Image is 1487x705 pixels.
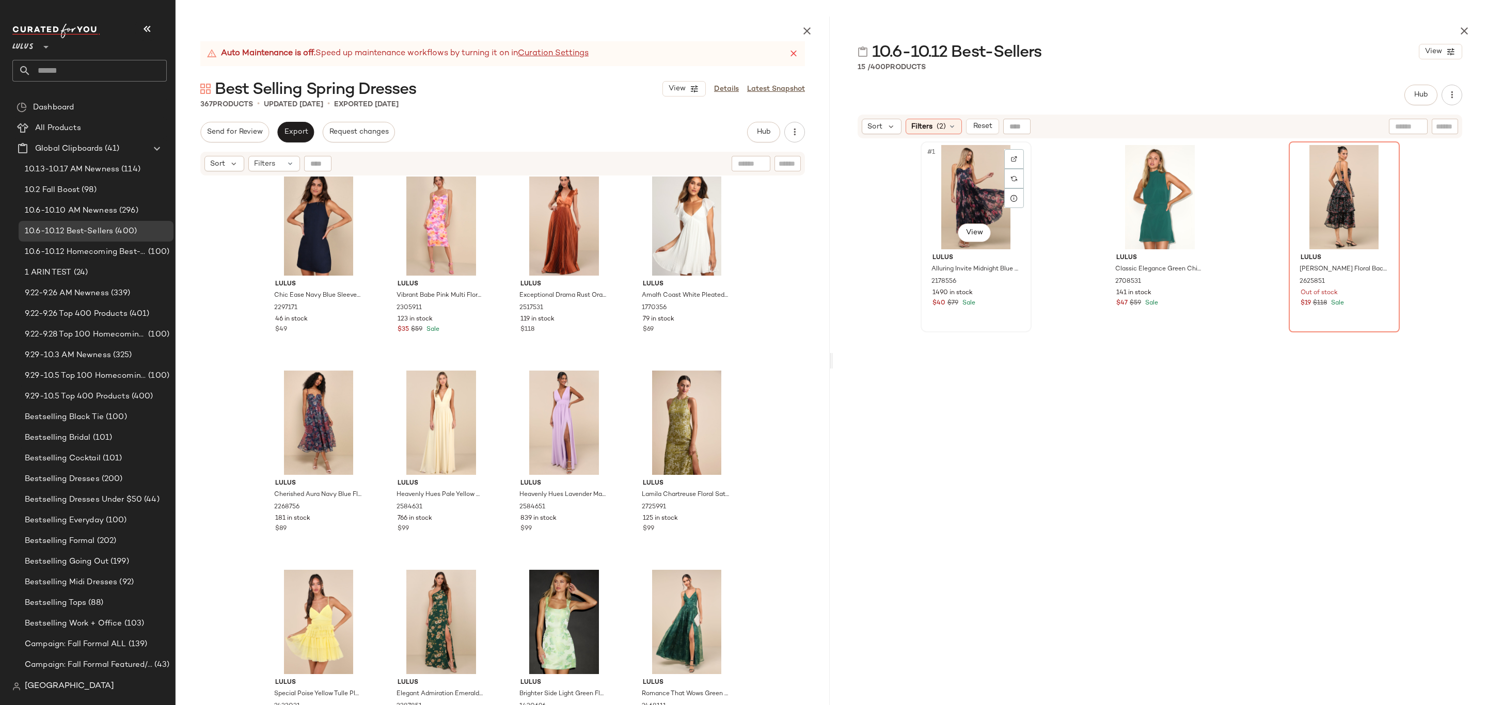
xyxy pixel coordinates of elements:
[25,370,146,382] span: 9.29-10.5 Top 100 Homecoming Products
[25,226,113,237] span: 10.6-10.12 Best-Sellers
[932,289,973,298] span: 1490 in stock
[1414,91,1428,99] span: Hub
[25,556,108,568] span: Bestselling Going Out
[1011,156,1017,162] img: svg%3e
[329,128,389,136] span: Request changes
[113,226,137,237] span: (400)
[275,514,310,523] span: 181 in stock
[264,99,323,110] p: updated [DATE]
[519,503,545,512] span: 2584651
[25,184,80,196] span: 10.2 Fall Boost
[109,287,131,299] span: (339)
[207,47,589,60] div: Speed up maintenance workflows by turning it on in
[643,678,730,687] span: Lulus
[275,325,287,334] span: $49
[25,349,111,361] span: 9.29-10.3 AM Newness
[104,411,127,423] span: (100)
[519,303,543,313] span: 2517531
[130,391,153,403] span: (400)
[25,618,122,630] span: Bestselling Work + Office
[1300,265,1387,274] span: [PERSON_NAME] Floral Backless Tiered Midi Dress
[25,494,142,506] span: Bestselling Dresses Under $50
[398,514,432,523] span: 766 in stock
[267,570,371,674] img: 11791761_2432031.jpg
[146,329,169,341] span: (100)
[200,122,269,142] button: Send for Review
[958,223,991,242] button: View
[274,303,297,313] span: 2297171
[398,524,409,534] span: $99
[274,291,361,300] span: Chic Ease Navy Blue Sleeveless Mini Dress
[1116,289,1151,298] span: 141 in stock
[126,638,148,650] span: (139)
[518,47,589,60] a: Curation Settings
[512,371,616,475] img: 12472861_2584651.jpg
[257,98,260,110] span: •
[146,370,169,382] span: (100)
[966,229,983,237] span: View
[643,524,654,534] span: $99
[1115,277,1141,286] span: 2708531
[411,325,422,334] span: $59
[668,85,686,93] span: View
[25,164,119,175] span: 10.13-10.17 AM Newness
[635,371,738,475] img: 2725991_03_detail_2025-09-05.jpg
[25,515,104,526] span: Bestselling Everyday
[210,158,225,169] span: Sort
[25,576,117,588] span: Bestselling Midi Dresses
[254,158,275,169] span: Filters
[397,503,422,512] span: 2584631
[519,490,607,500] span: Heavenly Hues Lavender Maxi Dress
[12,35,34,54] span: Lulus
[931,265,1019,274] span: Alluring Invite Midnight Blue Floral Pleated Bustier Midi Dress
[1301,253,1388,263] span: Lulus
[642,291,729,300] span: Amalfi Coast White Pleated Flutter Sleeve Mini Dress
[756,128,771,136] span: Hub
[122,618,145,630] span: (103)
[662,81,706,97] button: View
[960,300,975,307] span: Sale
[200,99,253,110] div: Products
[327,98,330,110] span: •
[80,184,97,196] span: (98)
[275,315,308,324] span: 46 in stock
[635,570,738,674] img: 11856761_2468111.jpg
[520,280,608,289] span: Lulus
[1143,300,1158,307] span: Sale
[100,473,123,485] span: (200)
[520,325,534,334] span: $118
[1130,299,1141,308] span: $59
[274,690,361,699] span: Special Poise Yellow Tulle Pleated Sleeveless Tiered Mini Dress
[277,122,314,142] button: Export
[389,371,493,475] img: 12422621_2584631.jpg
[25,638,126,650] span: Campaign: Fall Formal ALL
[1116,253,1204,263] span: Lulus
[101,453,122,464] span: (101)
[924,145,1028,249] img: 12723501_2178556.jpg
[103,143,119,155] span: (41)
[275,678,362,687] span: Lulus
[25,246,146,258] span: 10.6-10.12 Homecoming Best-Sellers
[397,690,484,699] span: Elegant Admiration Emerald Green Floral One-Shoulder Maxi Dress
[747,122,780,142] button: Hub
[1011,175,1017,182] img: svg%3e
[858,62,926,73] div: Products
[104,515,127,526] span: (100)
[12,682,21,691] img: svg%3e
[119,164,140,175] span: (114)
[858,46,868,57] img: svg%3e
[25,205,117,217] span: 10.6-10.10 AM Newness
[1425,47,1442,56] span: View
[274,503,299,512] span: 2268756
[1116,299,1128,308] span: $47
[111,349,132,361] span: (325)
[424,326,439,333] span: Sale
[146,246,169,258] span: (100)
[867,121,882,132] span: Sort
[520,678,608,687] span: Lulus
[283,128,308,136] span: Export
[642,490,729,500] span: Lamila Chartreuse Floral Satin Column Maxi Dress
[142,494,160,506] span: (44)
[389,570,493,674] img: 11065821_2287851.jpg
[937,121,946,132] span: (2)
